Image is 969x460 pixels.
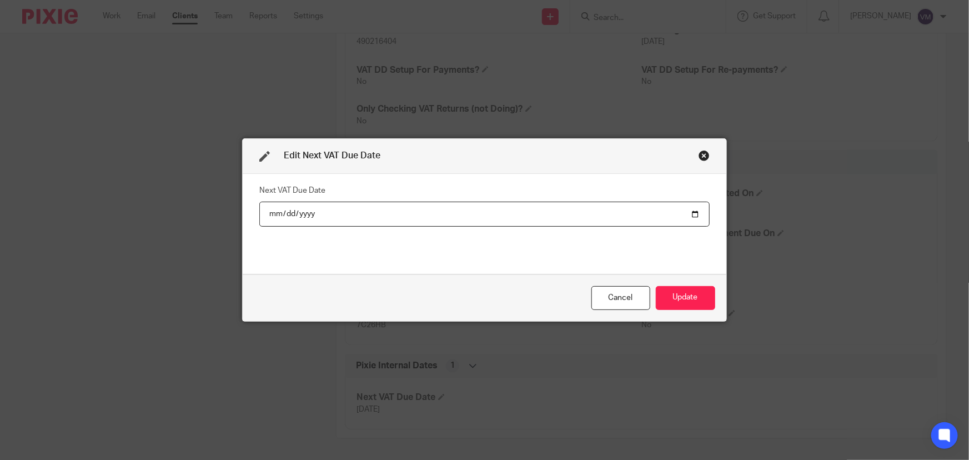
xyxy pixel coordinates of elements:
[656,286,715,310] button: Update
[699,150,710,161] div: Close this dialog window
[591,286,650,310] div: Close this dialog window
[259,202,710,227] input: YYYY-MM-DD
[259,185,325,196] label: Next VAT Due Date
[284,151,380,160] span: Edit Next VAT Due Date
